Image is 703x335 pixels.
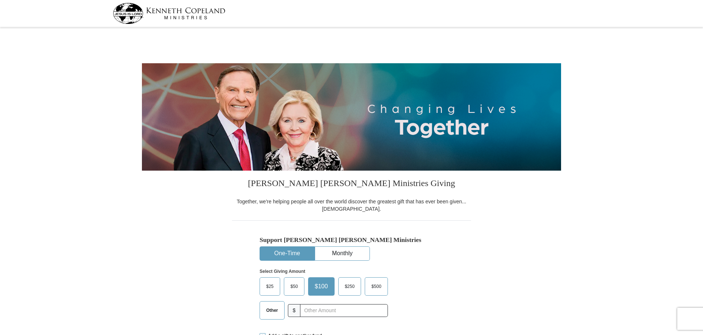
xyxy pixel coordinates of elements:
h3: [PERSON_NAME] [PERSON_NAME] Ministries Giving [232,171,471,198]
img: kcm-header-logo.svg [113,3,225,24]
h5: Support [PERSON_NAME] [PERSON_NAME] Ministries [260,236,443,244]
strong: Select Giving Amount [260,269,305,274]
span: $25 [263,281,277,292]
span: $250 [341,281,358,292]
div: Together, we're helping people all over the world discover the greatest gift that has ever been g... [232,198,471,213]
input: Other Amount [300,304,388,317]
span: $500 [368,281,385,292]
span: $100 [311,281,332,292]
span: $50 [287,281,301,292]
button: One-Time [260,247,314,260]
button: Monthly [315,247,370,260]
span: $ [288,304,300,317]
span: Other [263,305,282,316]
